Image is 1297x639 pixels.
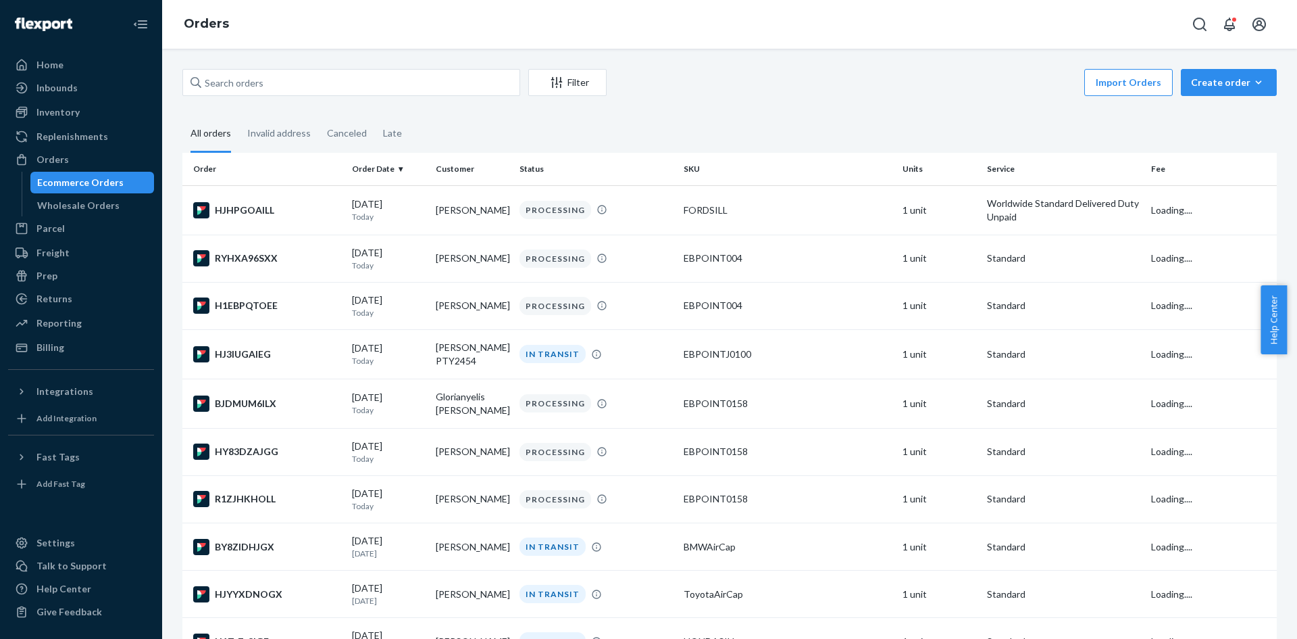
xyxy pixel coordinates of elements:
p: Today [352,307,425,318]
button: Close Navigation [127,11,154,38]
a: Prep [8,265,154,287]
td: Loading.... [1146,475,1277,523]
div: Billing [36,341,64,354]
div: [DATE] [352,582,425,607]
div: Ecommerce Orders [37,176,124,189]
div: PROCESSING [519,201,591,219]
div: Prep [36,269,57,283]
td: 1 unit [897,282,981,329]
p: Standard [987,397,1140,410]
button: Filter [528,69,607,96]
a: Returns [8,288,154,310]
div: Orders [36,153,69,166]
div: [DATE] [352,440,425,465]
div: BMWAirCap [684,540,892,554]
a: Add Fast Tag [8,473,154,495]
a: Inventory [8,101,154,123]
div: IN TRANSIT [519,345,586,363]
div: Canceled [327,116,367,151]
div: Returns [36,292,72,306]
a: Add Integration [8,408,154,429]
div: IN TRANSIT [519,585,586,603]
div: Add Integration [36,412,97,424]
button: Help Center [1261,285,1287,354]
a: Orders [8,149,154,170]
a: Freight [8,242,154,264]
td: [PERSON_NAME] [430,475,514,523]
button: Open notifications [1216,11,1243,38]
p: Standard [987,348,1140,361]
div: PROCESSING [519,443,591,461]
div: PROCESSING [519,490,591,508]
div: RYHXA96SXX [193,250,341,266]
div: Replenishments [36,130,108,143]
div: All orders [190,116,231,153]
p: Today [352,260,425,271]
div: EBPOINT004 [684,252,892,265]
div: R1ZJHKHOLL [193,491,341,507]
p: Worldwide Standard Delivered Duty Unpaid [987,197,1140,224]
div: Talk to Support [36,559,107,573]
a: Help Center [8,578,154,600]
a: Parcel [8,218,154,239]
td: [PERSON_NAME] [430,235,514,282]
p: Today [352,404,425,416]
th: Order [182,153,347,185]
td: 1 unit [897,329,981,379]
td: [PERSON_NAME] [430,185,514,235]
div: HJHPGOAILL [193,202,341,218]
div: Integrations [36,385,93,398]
div: PROCESSING [519,250,591,268]
p: Standard [987,540,1140,554]
div: Reporting [36,316,82,330]
div: EBPOINT0158 [684,397,892,410]
a: Inbounds [8,77,154,99]
th: Service [982,153,1146,185]
td: Loading.... [1146,235,1277,282]
div: PROCESSING [519,297,591,315]
button: Open Search Box [1186,11,1213,38]
p: [DATE] [352,595,425,607]
div: Settings [36,536,75,550]
div: Parcel [36,222,65,235]
th: Fee [1146,153,1277,185]
ol: breadcrumbs [173,5,240,44]
a: Reporting [8,312,154,334]
div: Give Feedback [36,605,102,619]
a: Replenishments [8,126,154,147]
p: Today [352,453,425,465]
div: Inbounds [36,81,78,95]
div: [DATE] [352,391,425,416]
td: Glorianyelis [PERSON_NAME] [430,379,514,428]
td: 1 unit [897,523,981,571]
div: Inventory [36,105,80,119]
div: Wholesale Orders [37,199,120,212]
div: IN TRANSIT [519,538,586,556]
a: Orders [184,16,229,31]
p: Today [352,500,425,512]
td: [PERSON_NAME] [430,571,514,618]
div: EBPOINT004 [684,299,892,312]
p: Today [352,211,425,222]
div: EBPOINT0158 [684,492,892,506]
div: BJDMUM6ILX [193,396,341,412]
div: PROCESSING [519,394,591,412]
div: FORDSILL [684,204,892,217]
div: [DATE] [352,487,425,512]
div: EBPOINT0158 [684,445,892,458]
button: Integrations [8,381,154,402]
p: [DATE] [352,548,425,559]
div: [DATE] [352,341,425,366]
div: H1EBPQTOEE [193,298,341,314]
div: Filter [529,76,606,89]
p: Standard [987,252,1140,265]
div: Add Fast Tag [36,478,85,490]
div: HJYYXDNOGX [193,586,341,602]
td: Loading.... [1146,329,1277,379]
td: 1 unit [897,235,981,282]
td: 1 unit [897,571,981,618]
button: Fast Tags [8,446,154,468]
th: Status [514,153,678,185]
td: Loading.... [1146,185,1277,235]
